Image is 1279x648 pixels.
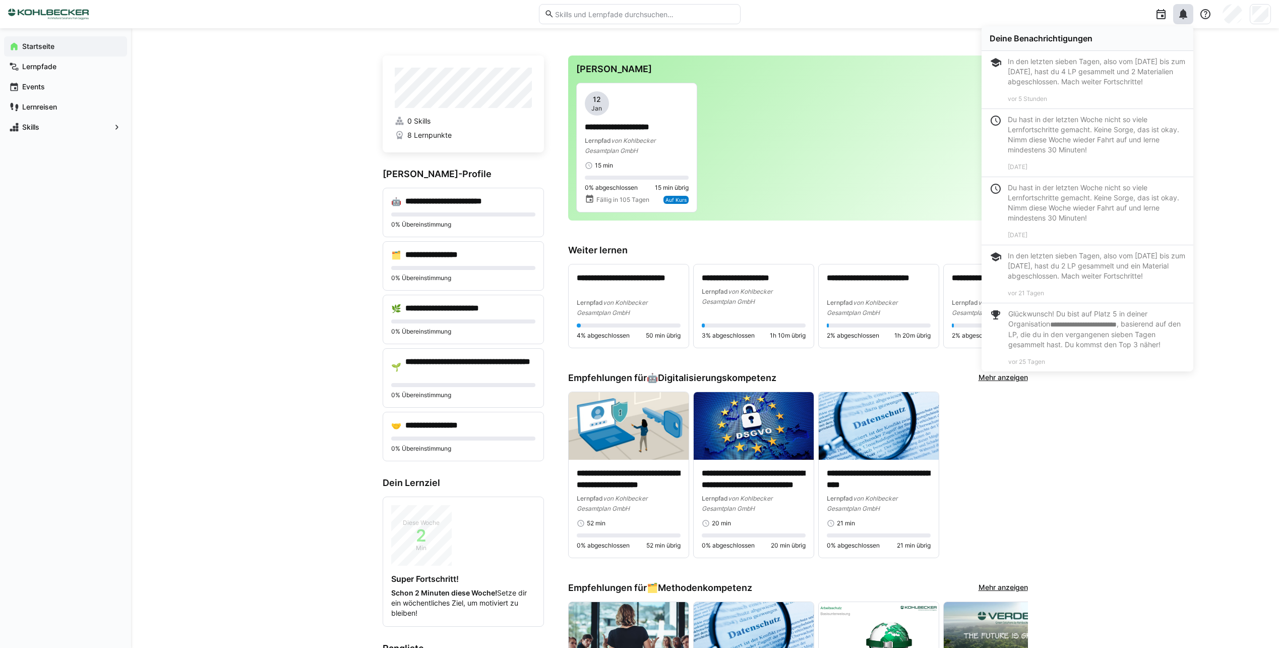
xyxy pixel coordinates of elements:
[702,495,772,512] span: von Kohlbecker Gesamtplan GmbH
[1008,251,1185,281] div: In den letzten sieben Tagen, also vom [DATE] bis zum [DATE], hast du 2 LP gesammelt und ein Mater...
[647,372,776,384] div: 🤖
[391,250,401,260] div: 🗂️
[658,372,776,384] span: Digitalisierungskompetenz
[646,542,681,550] span: 52 min übrig
[591,104,602,113] span: Jan
[595,161,613,170] span: 15 min
[577,332,630,340] span: 4% abgeschlossen
[587,519,605,527] span: 52 min
[568,372,776,384] h3: Empfehlungen für
[827,542,880,550] span: 0% abgeschlossen
[658,582,752,593] span: Methodenkompetenz
[391,221,535,229] p: 0% Übereinstimmung
[391,420,401,430] div: 🤝
[827,332,879,340] span: 2% abgeschlossen
[819,392,939,460] img: image
[391,445,535,453] p: 0% Übereinstimmung
[554,10,735,19] input: Skills und Lernpfade durchsuchen…
[1008,358,1045,365] span: vor 25 Tagen
[383,477,544,489] h3: Dein Lernziel
[395,116,532,126] a: 0 Skills
[952,332,1004,340] span: 2% abgeschlossen
[391,588,535,618] p: Setze dir ein wöchentliches Ziel, um motiviert zu bleiben!
[391,328,535,336] p: 0% Übereinstimmung
[770,332,806,340] span: 1h 10m übrig
[391,574,535,584] h4: Super Fortschritt!
[702,288,772,305] span: von Kohlbecker Gesamtplan GmbH
[569,392,689,460] img: image
[1008,289,1044,297] span: vor 21 Tagen
[577,299,647,316] span: von Kohlbecker Gesamtplan GmbH
[391,303,401,313] div: 🌿
[1008,163,1027,171] span: [DATE]
[577,495,647,512] span: von Kohlbecker Gesamtplan GmbH
[647,582,752,593] div: 🗂️
[665,197,687,203] span: Auf Kurs
[585,184,638,192] span: 0% abgeschlossen
[1008,309,1185,350] p: Glückwunsch! Du bist auf Platz 5 in deiner Organisation , basierend auf den LP, die du in den ver...
[576,64,1020,75] h3: [PERSON_NAME]
[383,169,544,180] h3: [PERSON_NAME]-Profile
[1008,115,1185,155] div: Du hast in der letzten Woche nicht so viele Lernfortschritte gemacht. Keine Sorge, das ist okay. ...
[1008,183,1185,223] div: Du hast in der letzten Woche nicht so viele Lernfortschritte gemacht. Keine Sorge, das ist okay. ...
[568,582,752,593] h3: Empfehlungen für
[585,137,655,154] span: von Kohlbecker Gesamtplan GmbH
[391,362,401,372] div: 🌱
[596,196,649,204] span: Fällig in 105 Tagen
[702,495,728,502] span: Lernpfad
[1008,95,1047,102] span: vor 5 Stunden
[655,184,689,192] span: 15 min übrig
[827,495,853,502] span: Lernpfad
[577,495,603,502] span: Lernpfad
[568,245,1028,256] h3: Weiter lernen
[897,542,931,550] span: 21 min übrig
[827,299,853,306] span: Lernpfad
[407,116,431,126] span: 0 Skills
[407,130,452,140] span: 8 Lernpunkte
[577,299,603,306] span: Lernpfad
[585,137,611,144] span: Lernpfad
[952,299,978,306] span: Lernpfad
[702,332,755,340] span: 3% abgeschlossen
[391,274,535,282] p: 0% Übereinstimmung
[827,299,897,316] span: von Kohlbecker Gesamtplan GmbH
[646,332,681,340] span: 50 min übrig
[702,288,728,295] span: Lernpfad
[694,392,814,460] img: image
[577,542,630,550] span: 0% abgeschlossen
[391,391,535,399] p: 0% Übereinstimmung
[593,94,601,104] span: 12
[391,588,497,597] strong: Schon 2 Minuten diese Woche!
[712,519,731,527] span: 20 min
[702,542,755,550] span: 0% abgeschlossen
[1008,57,1185,87] div: In den letzten sieben Tagen, also vom [DATE] bis zum [DATE], hast du 4 LP gesammelt und 2 Materia...
[979,582,1028,593] a: Mehr anzeigen
[837,519,855,527] span: 21 min
[894,332,931,340] span: 1h 20m übrig
[979,372,1028,384] a: Mehr anzeigen
[391,196,401,206] div: 🤖
[827,495,897,512] span: von Kohlbecker Gesamtplan GmbH
[771,542,806,550] span: 20 min übrig
[990,33,1185,43] div: Deine Benachrichtigungen
[1008,231,1027,239] span: [DATE]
